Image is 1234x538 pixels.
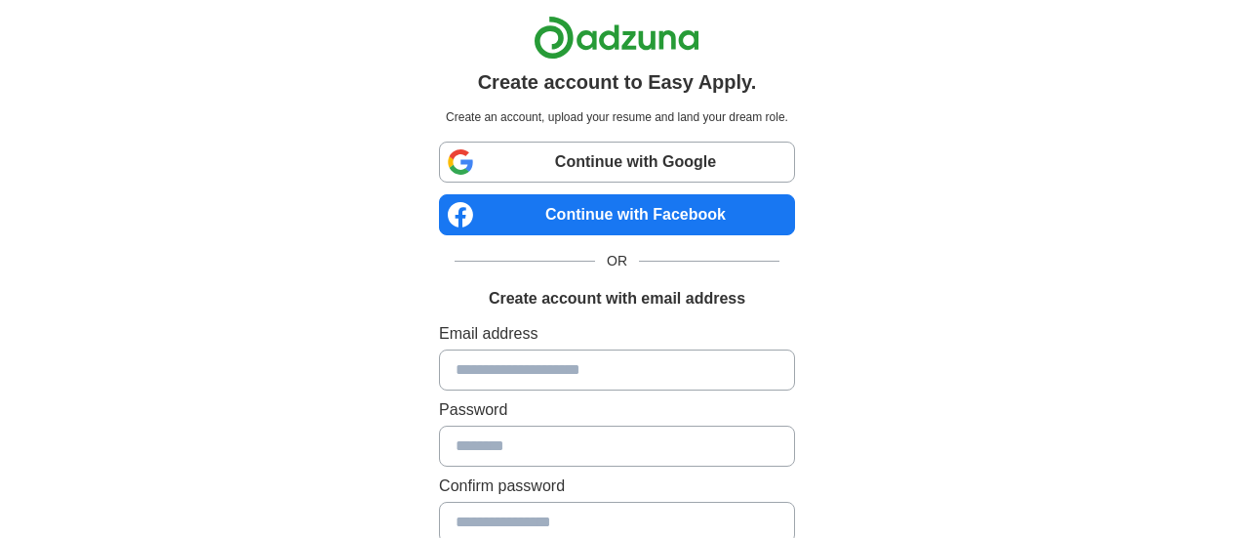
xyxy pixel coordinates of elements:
h1: Create account with email address [489,287,745,310]
p: Create an account, upload your resume and land your dream role. [443,108,791,126]
label: Confirm password [439,475,795,498]
label: Email address [439,322,795,346]
h1: Create account to Easy Apply. [478,67,757,97]
a: Continue with Google [439,142,795,183]
a: Continue with Facebook [439,194,795,235]
img: Adzuna logo [534,16,699,60]
span: OR [595,251,639,271]
label: Password [439,398,795,422]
